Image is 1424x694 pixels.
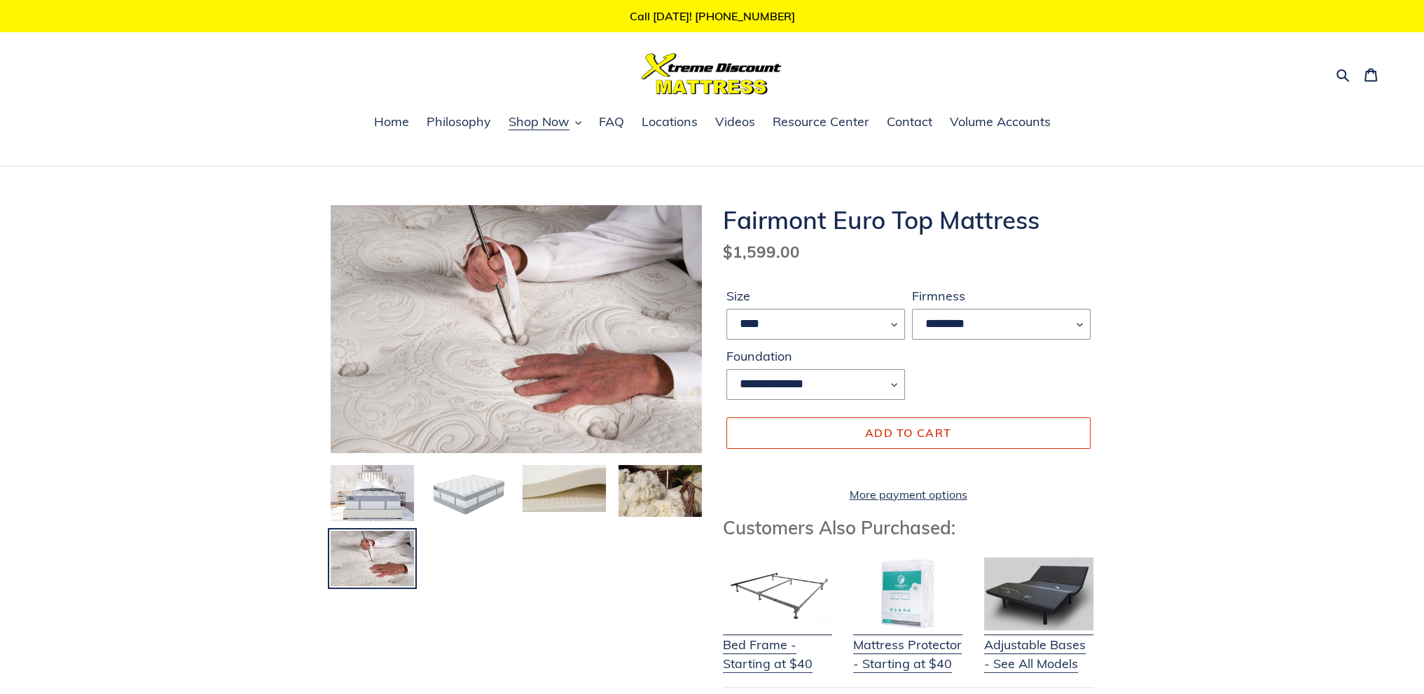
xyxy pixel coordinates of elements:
[521,464,607,513] img: Load image into Gallery viewer, natural-talalay-latex-comfort-layers
[723,242,800,262] span: $1,599.00
[708,112,762,133] a: Videos
[502,112,588,133] button: Shop Now
[887,113,932,130] span: Contact
[592,112,631,133] a: FAQ
[329,529,415,588] img: Load image into Gallery viewer, Hand-tufting-process
[723,205,1094,235] h1: Fairmont Euro Top Mattress
[374,113,409,130] span: Home
[912,286,1091,305] label: Firmness
[723,618,832,673] a: Bed Frame - Starting at $40
[766,112,876,133] a: Resource Center
[329,464,415,522] img: Load image into Gallery viewer, Fairmont-euro-top-talalay-latex-hybrid-mattress-and-foundation
[642,113,698,130] span: Locations
[599,113,624,130] span: FAQ
[773,113,869,130] span: Resource Center
[865,426,951,440] span: Add to cart
[984,618,1093,673] a: Adjustable Bases - See All Models
[635,112,705,133] a: Locations
[853,557,962,630] img: Mattress Protector
[950,113,1051,130] span: Volume Accounts
[509,113,569,130] span: Shop Now
[726,286,905,305] label: Size
[723,517,1094,539] h3: Customers Also Purchased:
[984,557,1093,630] img: Adjustable Base
[853,618,962,673] a: Mattress Protector - Starting at $40
[726,417,1091,448] button: Add to cart
[420,112,498,133] a: Philosophy
[427,113,491,130] span: Philosophy
[425,464,511,522] img: Load image into Gallery viewer, Fairmont-euro-top-mattress-angled-view
[715,113,755,130] span: Videos
[367,112,416,133] a: Home
[726,486,1091,503] a: More payment options
[723,557,832,630] img: Bed Frame
[880,112,939,133] a: Contact
[943,112,1058,133] a: Volume Accounts
[617,464,703,518] img: Load image into Gallery viewer, Organic-wool-in-basket
[642,53,782,95] img: Xtreme Discount Mattress
[726,347,905,366] label: Foundation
